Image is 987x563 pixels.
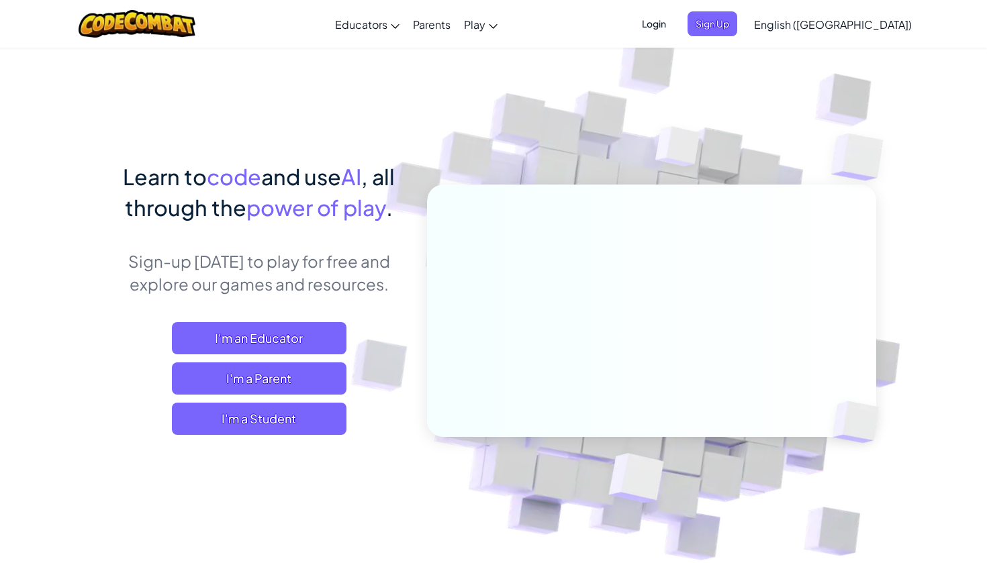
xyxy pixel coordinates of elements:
[172,403,346,435] button: I'm a Student
[172,362,346,395] a: I'm a Parent
[688,11,737,36] button: Sign Up
[630,100,727,200] img: Overlap cubes
[576,425,696,536] img: Overlap cubes
[804,101,921,214] img: Overlap cubes
[79,10,196,38] img: CodeCombat logo
[810,373,911,471] img: Overlap cubes
[335,17,387,32] span: Educators
[406,6,457,42] a: Parents
[464,17,485,32] span: Play
[111,250,407,295] p: Sign-up [DATE] to play for free and explore our games and resources.
[207,163,261,190] span: code
[172,322,346,354] a: I'm an Educator
[634,11,674,36] button: Login
[457,6,504,42] a: Play
[246,194,386,221] span: power of play
[386,194,393,221] span: .
[328,6,406,42] a: Educators
[747,6,919,42] a: English ([GEOGRAPHIC_DATA])
[123,163,207,190] span: Learn to
[754,17,912,32] span: English ([GEOGRAPHIC_DATA])
[341,163,361,190] span: AI
[261,163,341,190] span: and use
